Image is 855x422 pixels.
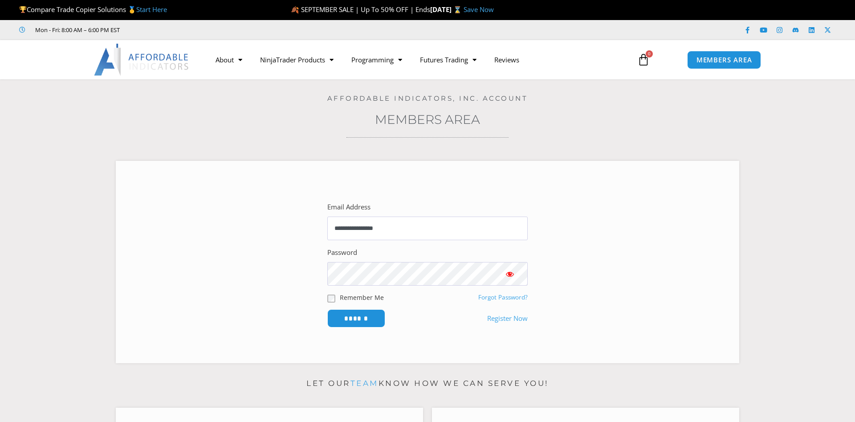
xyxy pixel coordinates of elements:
a: Programming [342,49,411,70]
span: MEMBERS AREA [696,57,752,63]
span: Compare Trade Copier Solutions 🥇 [19,5,167,14]
span: 🍂 SEPTEMBER SALE | Up To 50% OFF | Ends [291,5,430,14]
label: Remember Me [340,293,384,302]
p: Let our know how we can serve you! [116,377,739,391]
a: Register Now [487,312,528,325]
button: Show password [492,262,528,286]
a: About [207,49,251,70]
a: Reviews [485,49,528,70]
a: NinjaTrader Products [251,49,342,70]
a: Forgot Password? [478,293,528,301]
label: Password [327,246,357,259]
a: team [350,379,379,388]
label: Email Address [327,201,370,213]
strong: [DATE] ⌛ [430,5,464,14]
a: Futures Trading [411,49,485,70]
span: 0 [646,50,653,57]
img: 🏆 [20,6,26,13]
a: Save Now [464,5,494,14]
a: Affordable Indicators, Inc. Account [327,94,528,102]
a: Members Area [375,112,480,127]
nav: Menu [207,49,627,70]
img: LogoAI | Affordable Indicators – NinjaTrader [94,44,190,76]
a: 0 [624,47,663,73]
a: MEMBERS AREA [687,51,761,69]
iframe: Customer reviews powered by Trustpilot [132,25,266,34]
span: Mon - Fri: 8:00 AM – 6:00 PM EST [33,25,120,35]
a: Start Here [136,5,167,14]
